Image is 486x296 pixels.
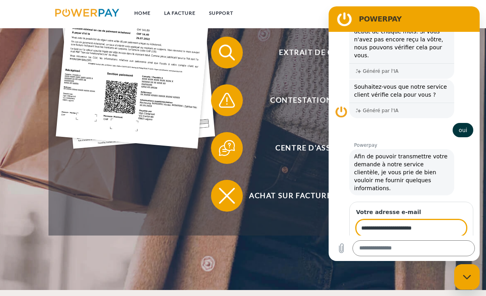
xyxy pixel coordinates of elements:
[157,6,202,20] a: LA FACTURE
[211,180,418,212] button: Achat sur facture indisponible
[217,138,237,158] img: qb_help.svg
[329,6,480,261] iframe: Fenêtre de messagerie
[217,43,237,62] img: qb_search.svg
[128,6,157,20] a: Home
[211,37,418,68] button: Extrait de compte
[211,84,418,116] button: Contestation Facture
[223,84,417,116] span: Contestation Facture
[202,6,240,20] a: Support
[223,180,417,212] span: Achat sur facture indisponible
[393,6,414,20] a: CG
[454,264,480,290] iframe: Bouton de lancement de la fenêtre de messagerie, conversation en cours
[55,9,119,17] img: logo-powerpay.svg
[223,132,417,164] span: Centre d'assistance
[217,186,237,206] img: qb_close.svg
[217,90,237,110] img: qb_warning.svg
[211,132,418,164] button: Centre d'assistance
[223,37,417,68] span: Extrait de compte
